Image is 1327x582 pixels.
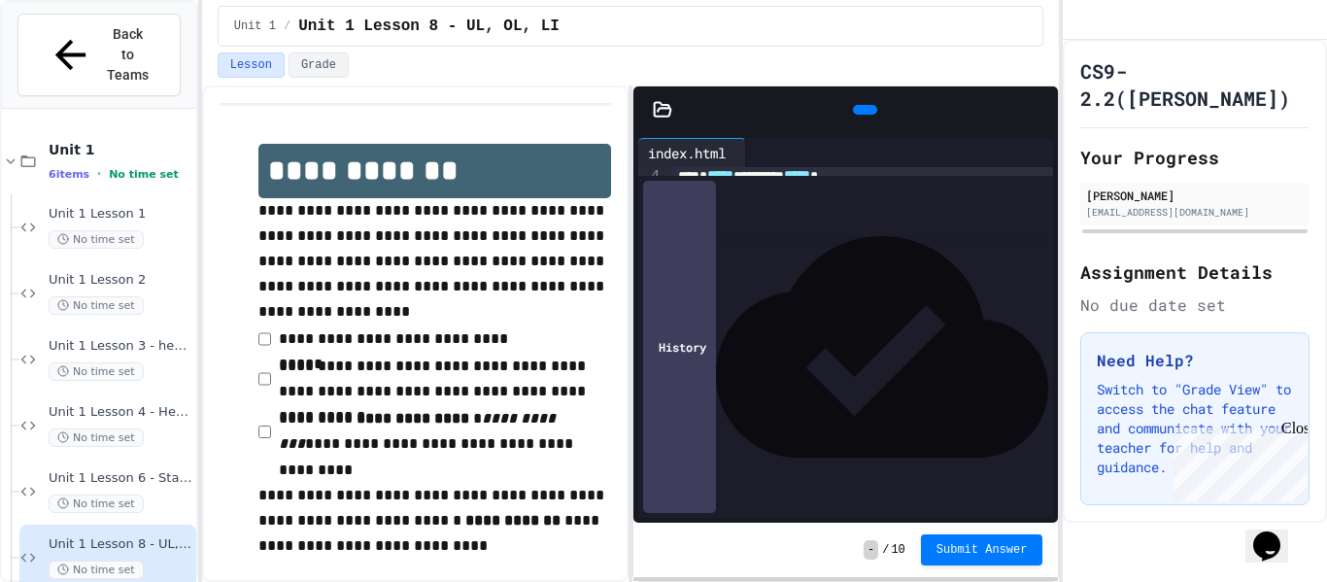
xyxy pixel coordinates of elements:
span: Unit 1 Lesson 4 - Headlines Lab [49,404,192,421]
h1: CS9-2.2([PERSON_NAME]) [1080,57,1310,112]
span: Submit Answer [936,542,1028,558]
h2: Assignment Details [1080,258,1310,286]
span: / [882,542,889,558]
span: • [97,166,101,182]
span: 6 items [49,168,89,181]
button: Submit Answer [921,534,1043,565]
h3: Need Help? [1097,349,1293,372]
span: No time set [109,168,179,181]
iframe: chat widget [1245,504,1308,563]
span: No time set [49,428,144,447]
button: Grade [289,52,349,78]
div: index.html [638,138,746,167]
p: Switch to "Grade View" to access the chat feature and communicate with your teacher for help and ... [1097,380,1293,477]
div: History [643,181,716,513]
span: No time set [49,230,144,249]
span: Unit 1 [49,141,192,158]
span: 10 [891,542,904,558]
span: Unit 1 Lesson 8 - UL, OL, LI [49,536,192,553]
span: No time set [49,362,144,381]
span: No time set [49,296,144,315]
span: / [284,18,290,34]
span: Unit 1 Lesson 1 [49,206,192,223]
span: No time set [49,495,144,513]
div: Chat with us now!Close [8,8,134,123]
span: No time set [49,561,144,579]
iframe: chat widget [1166,420,1308,502]
span: Unit 1 Lesson 8 - UL, OL, LI [298,15,560,38]
span: Back to Teams [105,24,151,86]
span: Unit 1 [234,18,276,34]
div: index.html [638,143,735,163]
div: [PERSON_NAME] [1086,187,1304,204]
span: Unit 1 Lesson 6 - Station 1 Build [49,470,192,487]
h2: Your Progress [1080,144,1310,171]
span: Unit 1 Lesson 2 [49,272,192,289]
button: Lesson [218,52,285,78]
div: No due date set [1080,293,1310,317]
span: Unit 1 Lesson 3 - heading and paragraph tags [49,338,192,355]
button: Back to Teams [17,14,181,96]
div: [EMAIL_ADDRESS][DOMAIN_NAME] [1086,205,1304,220]
span: - [864,540,878,560]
